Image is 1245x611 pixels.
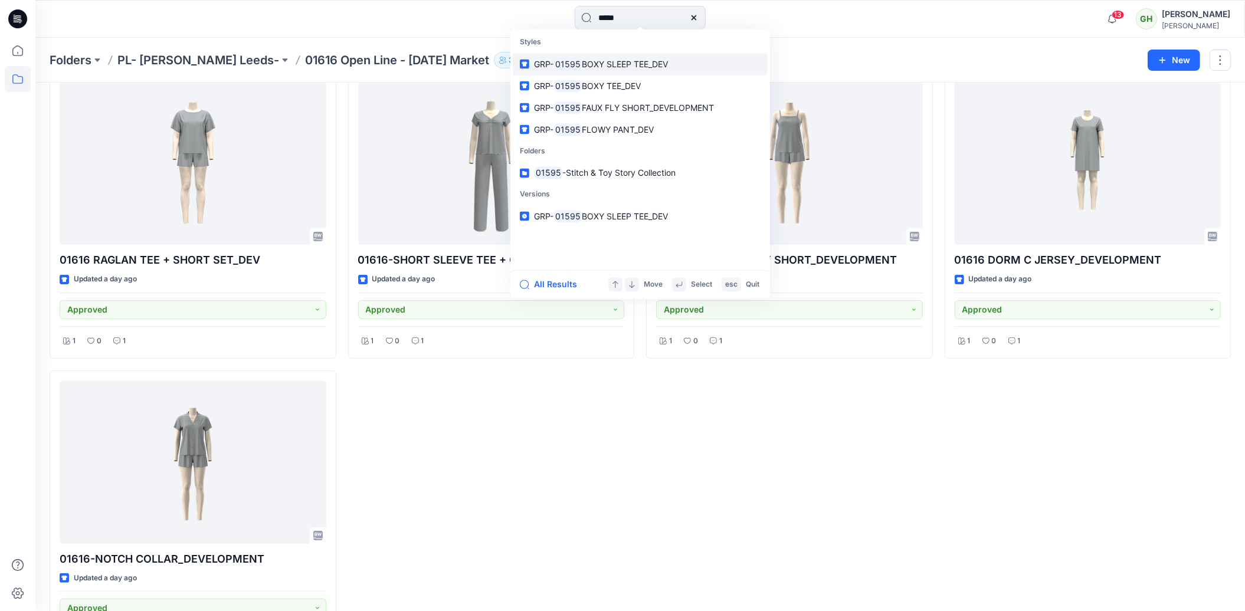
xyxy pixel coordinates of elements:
[582,81,641,91] span: BOXY TEE_DEV
[97,335,101,347] p: 0
[1162,21,1230,30] div: [PERSON_NAME]
[553,79,582,93] mark: 01595
[691,278,712,291] p: Select
[719,335,722,347] p: 1
[513,53,768,75] a: GRP-01595BOXY SLEEP TEE_DEV
[513,140,768,162] p: Folders
[669,335,672,347] p: 1
[305,52,489,68] p: 01616 Open Line - [DATE] Market
[553,209,582,223] mark: 01595
[534,81,553,91] span: GRP-
[421,335,424,347] p: 1
[582,59,669,69] span: BOXY SLEEP TEE_DEV
[513,205,768,227] a: GRP-01595BOXY SLEEP TEE_DEV
[60,81,326,245] a: 01616 RAGLAN TEE + SHORT SET_DEV
[1162,7,1230,21] div: [PERSON_NAME]
[582,103,715,113] span: FAUX FLY SHORT_DEVELOPMENT
[553,101,582,114] mark: 01595
[534,59,553,69] span: GRP-
[513,75,768,97] a: GRP-01595BOXY TEE_DEV
[372,273,435,285] p: Updated a day ago
[534,211,553,221] span: GRP-
[1112,10,1125,19] span: 13
[582,124,654,134] span: FLOWY PANT_DEV
[553,57,582,71] mark: 01595
[358,252,625,268] p: 01616-SHORT SLEEVE TEE + OL PANT_DEVELOPMENT
[746,278,759,291] p: Quit
[60,551,326,567] p: 01616-NOTCH COLLAR_DEVELOPMENT
[513,97,768,119] a: GRP-01595FAUX FLY SHORT_DEVELOPMENT
[74,572,137,584] p: Updated a day ago
[534,166,563,180] mark: 01595
[955,252,1221,268] p: 01616 DORM C JERSEY_DEVELOPMENT
[656,252,923,268] p: 01616-CAMI + FLOWY SHORT_DEVELOPMENT
[656,81,923,245] a: 01616-CAMI + FLOWY SHORT_DEVELOPMENT
[358,81,625,245] a: 01616-SHORT SLEEVE TEE + OL PANT_DEVELOPMENT
[644,278,663,291] p: Move
[968,335,971,347] p: 1
[1148,50,1200,71] button: New
[60,380,326,544] a: 01616-NOTCH COLLAR_DEVELOPMENT
[73,335,76,347] p: 1
[1018,335,1021,347] p: 1
[123,335,126,347] p: 1
[992,335,997,347] p: 0
[395,335,400,347] p: 0
[494,52,531,68] button: 31
[513,184,768,206] p: Versions
[513,119,768,140] a: GRP-01595FLOWY PANT_DEV
[371,335,374,347] p: 1
[50,52,91,68] a: Folders
[534,124,553,134] span: GRP-
[725,278,738,291] p: esc
[509,54,516,67] p: 31
[693,335,698,347] p: 0
[534,103,553,113] span: GRP-
[955,81,1221,245] a: 01616 DORM C JERSEY_DEVELOPMENT
[520,277,585,291] button: All Results
[969,273,1032,285] p: Updated a day ago
[513,162,768,184] a: 01595-Stitch & Toy Story Collection
[1136,8,1157,29] div: GH
[60,252,326,268] p: 01616 RAGLAN TEE + SHORT SET_DEV
[74,273,137,285] p: Updated a day ago
[513,31,768,53] p: Styles
[563,168,676,178] span: -Stitch & Toy Story Collection
[553,123,582,136] mark: 01595
[117,52,279,68] a: PL- [PERSON_NAME] Leeds-
[582,211,669,221] span: BOXY SLEEP TEE_DEV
